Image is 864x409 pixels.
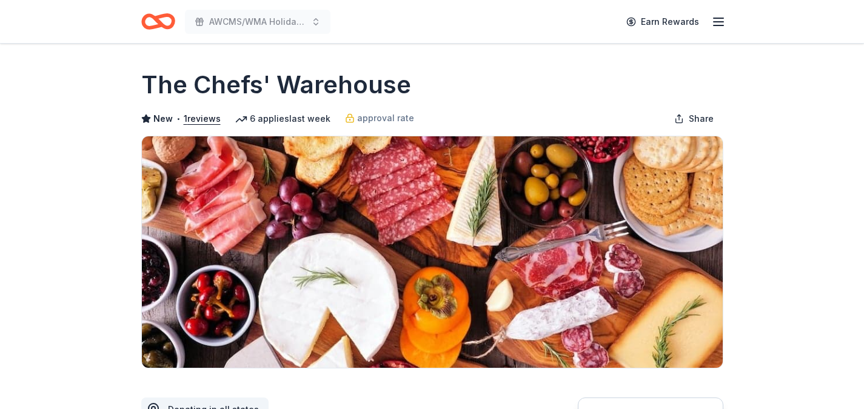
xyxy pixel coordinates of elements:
[176,114,180,124] span: •
[345,111,414,125] a: approval rate
[142,136,723,368] img: Image for The Chefs' Warehouse
[153,111,173,126] span: New
[209,15,306,29] span: AWCMS/WMA Holiday Luncheon
[141,68,411,102] h1: The Chefs' Warehouse
[357,111,414,125] span: approval rate
[619,11,706,33] a: Earn Rewards
[689,111,714,126] span: Share
[235,111,330,126] div: 6 applies last week
[665,107,723,131] button: Share
[184,111,221,126] button: 1reviews
[185,10,330,34] button: AWCMS/WMA Holiday Luncheon
[141,7,175,36] a: Home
